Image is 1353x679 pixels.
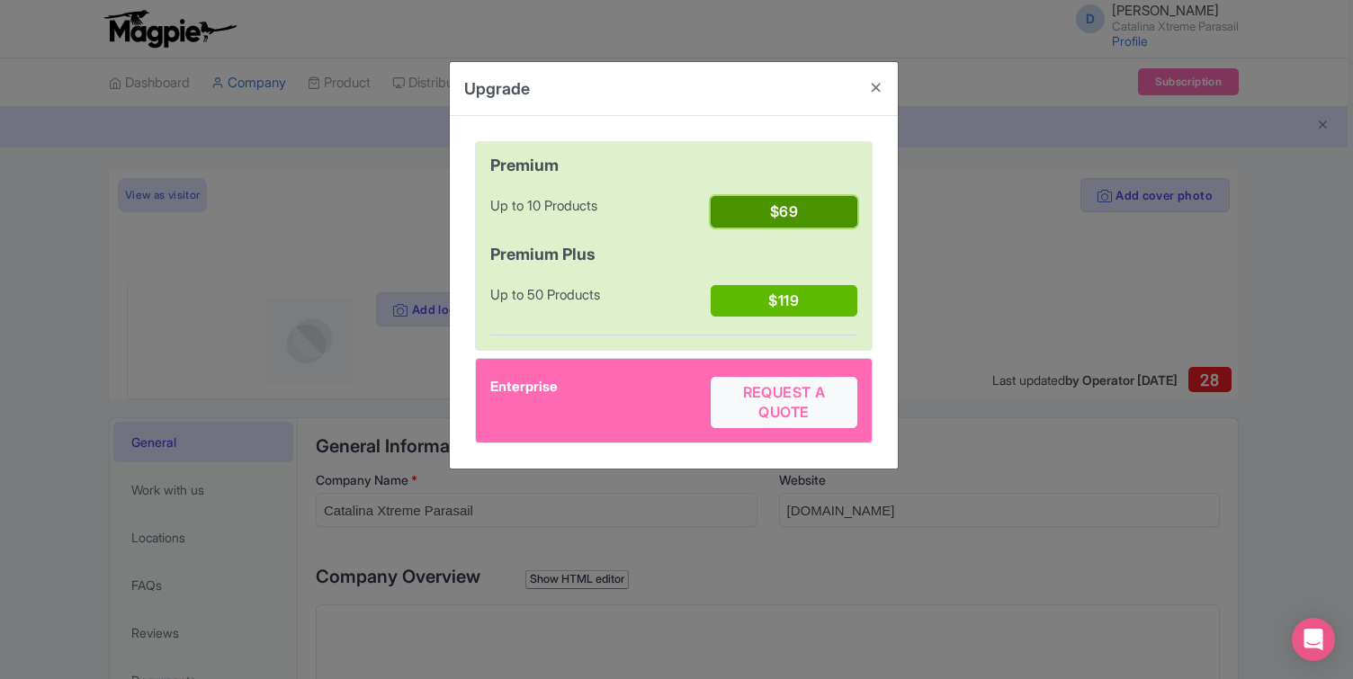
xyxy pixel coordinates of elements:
[711,285,857,317] button: $119
[743,383,825,420] span: Request a quote
[490,285,711,324] div: Up to 50 Products
[490,156,857,174] h4: Premium
[490,377,711,428] div: Enterprise
[464,76,530,101] h4: Upgrade
[1292,618,1335,661] div: Open Intercom Messenger
[711,196,857,228] button: $69
[490,246,857,264] h4: Premium Plus
[855,62,898,113] button: Close
[711,377,857,428] button: Request a quote
[490,196,711,235] div: Up to 10 Products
